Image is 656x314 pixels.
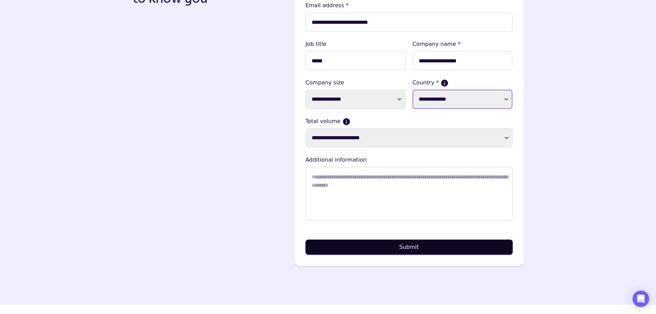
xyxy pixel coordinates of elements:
[413,40,513,48] lable: Company name *
[343,119,350,125] button: Current monthly volume your business makes in USD
[305,79,406,87] label: Company size
[441,80,448,86] button: If more than one country, please select where the majority of your sales come from.
[305,156,513,164] lable: Additional information
[633,291,649,307] div: Open Intercom Messenger
[305,1,513,10] lable: Email address *
[305,40,406,48] lable: Job title
[305,240,513,255] button: Submit
[413,79,513,87] label: Country *
[305,117,513,125] label: Total volume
